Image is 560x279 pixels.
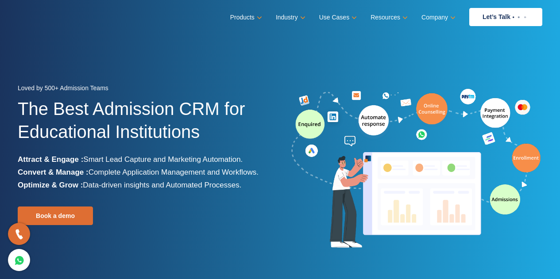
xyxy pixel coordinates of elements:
b: Optimize & Grow : [18,181,83,189]
a: Book a demo [18,206,93,225]
a: Company [421,11,454,24]
a: Resources [371,11,406,24]
b: Convert & Manage : [18,168,89,176]
span: Smart Lead Capture and Marketing Automation. [83,155,243,164]
b: Attract & Engage : [18,155,83,164]
span: Data-driven insights and Automated Processes. [83,181,241,189]
img: admission-software-home-page-header [290,87,542,252]
h1: The Best Admission CRM for Educational Institutions [18,97,274,153]
a: Use Cases [319,11,355,24]
a: Industry [276,11,304,24]
div: Loved by 500+ Admission Teams [18,82,274,97]
a: Let’s Talk [469,8,542,26]
span: Complete Application Management and Workflows. [89,168,259,176]
a: Products [230,11,260,24]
